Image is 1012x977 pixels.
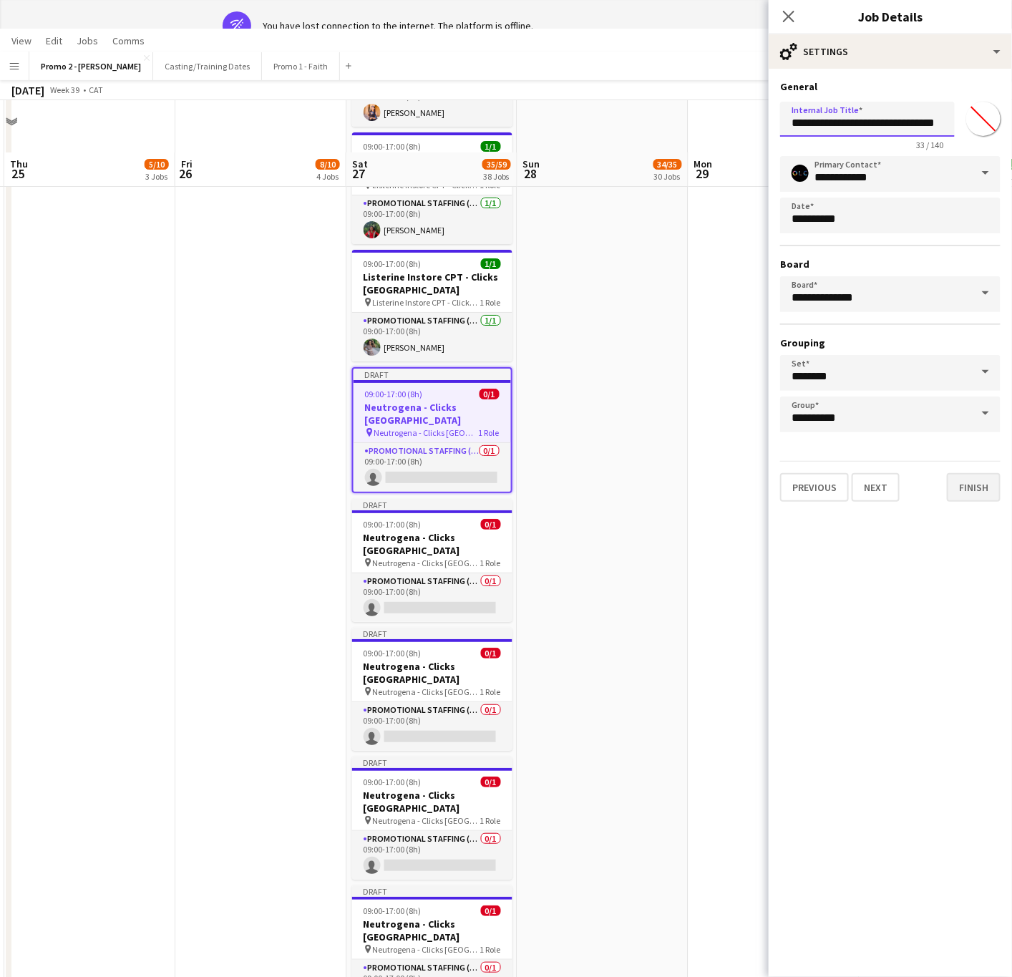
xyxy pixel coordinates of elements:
[480,815,501,826] span: 1 Role
[480,558,501,568] span: 1 Role
[479,427,500,438] span: 1 Role
[654,171,681,182] div: 30 Jobs
[352,757,512,768] div: Draft
[352,531,512,557] h3: Neutrogena - Clicks [GEOGRAPHIC_DATA]
[6,31,37,50] a: View
[481,141,501,152] span: 1/1
[364,258,422,269] span: 09:00-17:00 (8h)
[71,31,104,50] a: Jobs
[373,297,480,308] span: Listerine Instore CPT - Clicks [GEOGRAPHIC_DATA]
[482,159,511,170] span: 35/59
[77,34,98,47] span: Jobs
[179,165,193,182] span: 26
[181,157,193,170] span: Fri
[352,789,512,815] h3: Neutrogena - Clicks [GEOGRAPHIC_DATA]
[107,31,150,50] a: Comms
[352,885,512,897] div: Draft
[653,159,682,170] span: 34/35
[153,52,262,80] button: Casting/Training Dates
[780,473,849,502] button: Previous
[10,157,28,170] span: Thu
[481,258,501,269] span: 1/1
[8,165,28,182] span: 25
[352,78,512,127] app-card-role: Promotional Staffing (Brand Ambassadors)1/109:00-17:00 (8h)[PERSON_NAME]
[521,165,540,182] span: 28
[905,140,955,150] span: 33 / 140
[352,313,512,361] app-card-role: Promotional Staffing (Brand Ambassadors)1/109:00-17:00 (8h)[PERSON_NAME]
[364,141,422,152] span: 09:00-17:00 (8h)
[481,519,501,530] span: 0/1
[480,686,501,697] span: 1 Role
[352,573,512,622] app-card-role: Promotional Staffing (Brand Ambassadors)0/109:00-17:00 (8h)
[354,443,511,492] app-card-role: Promotional Staffing (Brand Ambassadors)0/109:00-17:00 (8h)
[373,815,480,826] span: Neutrogena - Clicks [GEOGRAPHIC_DATA]
[263,19,533,32] div: You have lost connection to the internet. The platform is offline.
[354,401,511,427] h3: Neutrogena - Clicks [GEOGRAPHIC_DATA]
[352,757,512,880] app-job-card: Draft09:00-17:00 (8h)0/1Neutrogena - Clicks [GEOGRAPHIC_DATA] Neutrogena - Clicks [GEOGRAPHIC_DAT...
[262,52,340,80] button: Promo 1 - Faith
[364,519,422,530] span: 09:00-17:00 (8h)
[352,271,512,296] h3: Listerine Instore CPT - Clicks [GEOGRAPHIC_DATA]
[364,777,422,787] span: 09:00-17:00 (8h)
[352,499,512,622] app-job-card: Draft09:00-17:00 (8h)0/1Neutrogena - Clicks [GEOGRAPHIC_DATA] Neutrogena - Clicks [GEOGRAPHIC_DAT...
[145,159,169,170] span: 5/10
[112,34,145,47] span: Comms
[947,473,1001,502] button: Finish
[373,944,480,955] span: Neutrogena - Clicks [GEOGRAPHIC_DATA]
[769,34,1012,69] div: Settings
[769,7,1012,26] h3: Job Details
[89,84,103,95] div: CAT
[352,195,512,244] app-card-role: Promotional Staffing (Brand Ambassadors)1/109:00-17:00 (8h)[PERSON_NAME]
[352,918,512,943] h3: Neutrogena - Clicks [GEOGRAPHIC_DATA]
[350,165,368,182] span: 27
[780,258,1001,271] h3: Board
[481,905,501,916] span: 0/1
[46,34,62,47] span: Edit
[11,83,44,97] div: [DATE]
[365,389,423,399] span: 09:00-17:00 (8h)
[364,905,422,916] span: 09:00-17:00 (8h)
[352,628,512,751] app-job-card: Draft09:00-17:00 (8h)0/1Neutrogena - Clicks [GEOGRAPHIC_DATA] Neutrogena - Clicks [GEOGRAPHIC_DAT...
[373,558,480,568] span: Neutrogena - Clicks [GEOGRAPHIC_DATA]
[483,171,510,182] div: 38 Jobs
[11,34,31,47] span: View
[352,831,512,880] app-card-role: Promotional Staffing (Brand Ambassadors)0/109:00-17:00 (8h)
[316,159,340,170] span: 8/10
[480,297,501,308] span: 1 Role
[373,686,480,697] span: Neutrogena - Clicks [GEOGRAPHIC_DATA]
[40,31,68,50] a: Edit
[481,777,501,787] span: 0/1
[352,628,512,639] div: Draft
[47,84,83,95] span: Week 39
[523,157,540,170] span: Sun
[352,132,512,244] app-job-card: 09:00-17:00 (8h)1/1Listerine Instore CPT - Clicks Kenilworth Listerine Instore CPT - Clicks Kenil...
[692,165,713,182] span: 29
[352,157,368,170] span: Sat
[852,473,900,502] button: Next
[316,171,339,182] div: 4 Jobs
[780,336,1001,349] h3: Grouping
[352,367,512,493] app-job-card: Draft09:00-17:00 (8h)0/1Neutrogena - Clicks [GEOGRAPHIC_DATA] Neutrogena - Clicks [GEOGRAPHIC_DAT...
[374,427,479,438] span: Neutrogena - Clicks [GEOGRAPHIC_DATA]
[694,157,713,170] span: Mon
[29,52,153,80] button: Promo 2 - [PERSON_NAME]
[780,80,1001,93] h3: General
[364,648,422,658] span: 09:00-17:00 (8h)
[480,944,501,955] span: 1 Role
[145,171,168,182] div: 3 Jobs
[352,660,512,686] h3: Neutrogena - Clicks [GEOGRAPHIC_DATA]
[352,499,512,510] div: Draft
[352,702,512,751] app-card-role: Promotional Staffing (Brand Ambassadors)0/109:00-17:00 (8h)
[480,389,500,399] span: 0/1
[481,648,501,658] span: 0/1
[354,369,511,380] div: Draft
[352,250,512,361] app-job-card: 09:00-17:00 (8h)1/1Listerine Instore CPT - Clicks [GEOGRAPHIC_DATA] Listerine Instore CPT - Click...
